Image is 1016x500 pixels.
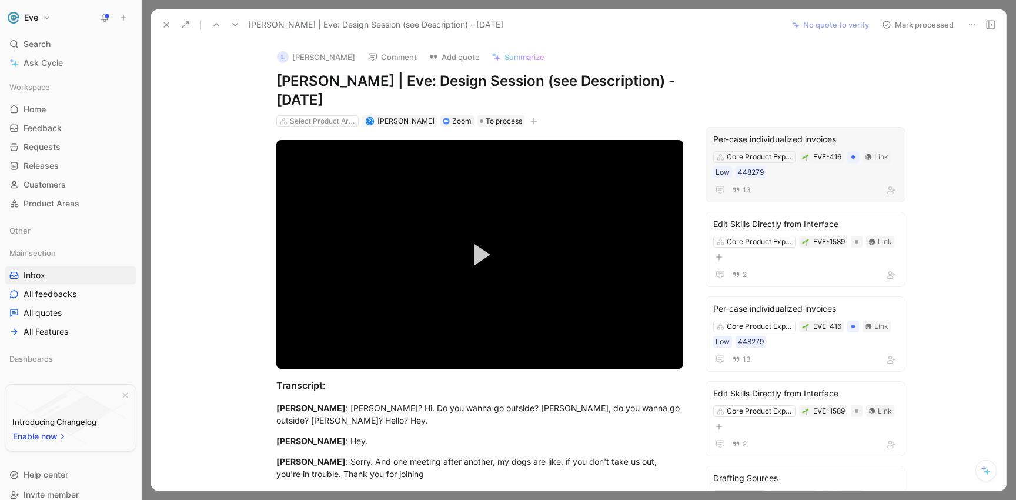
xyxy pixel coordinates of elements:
[738,166,764,178] div: 448279
[276,378,683,392] div: Transcript:
[743,356,751,363] span: 13
[24,198,79,209] span: Product Areas
[363,49,422,65] button: Comment
[9,247,56,259] span: Main section
[5,176,136,194] a: Customers
[423,49,485,65] button: Add quote
[5,285,136,303] a: All feedbacks
[9,353,53,365] span: Dashboards
[5,222,136,243] div: Other
[713,302,898,316] div: Per-case individualized invoices
[727,405,793,417] div: Core Product Experience
[272,48,360,66] button: L[PERSON_NAME]
[24,160,59,172] span: Releases
[730,353,753,366] button: 13
[5,78,136,96] div: Workspace
[276,455,683,480] div: : Sorry. And one meeting after another, my dogs are like, if you don't take us out, you're in tro...
[277,51,289,63] div: L
[276,72,683,109] h1: [PERSON_NAME] | Eve: Design Session (see Description) - [DATE]
[743,271,747,278] span: 2
[5,350,136,368] div: Dashboards
[248,18,503,32] span: [PERSON_NAME] | Eve: Design Session (see Description) - [DATE]
[802,154,809,161] img: 🌱
[5,304,136,322] a: All quotes
[290,115,356,127] div: Select Product Areas
[12,429,68,444] button: Enable now
[801,322,810,331] button: 🌱
[13,429,59,444] span: Enable now
[8,12,19,24] img: Eve
[5,350,136,371] div: Dashboards
[5,244,136,341] div: Main sectionInboxAll feedbacksAll quotesAll Features
[24,326,68,338] span: All Features
[730,268,749,281] button: 2
[276,435,683,447] div: : Hey.
[5,119,136,137] a: Feedback
[24,141,61,153] span: Requests
[24,104,46,115] span: Home
[5,54,136,72] a: Ask Cycle
[813,321,841,332] div: EVE-416
[743,186,751,194] span: 13
[5,9,54,26] button: EveEve
[24,37,51,51] span: Search
[5,244,136,262] div: Main section
[878,236,892,248] div: Link
[486,115,522,127] span: To process
[276,436,346,446] mark: [PERSON_NAME]
[813,405,845,417] div: EVE-1589
[813,151,841,163] div: EVE-416
[5,101,136,118] a: Home
[9,225,31,236] span: Other
[276,456,346,466] mark: [PERSON_NAME]
[276,140,683,369] div: Video Player
[730,438,749,451] button: 2
[452,115,472,127] div: Zoom
[801,407,810,415] button: 🌱
[738,336,764,348] div: 448279
[727,151,793,163] div: Core Product Experience
[727,321,793,332] div: Core Product Experience
[730,184,753,196] button: 13
[377,116,435,125] span: [PERSON_NAME]
[713,217,898,231] div: Edit Skills Directly from Interface
[813,236,845,248] div: EVE-1589
[874,321,888,332] div: Link
[24,269,45,281] span: Inbox
[5,195,136,212] a: Product Areas
[743,441,747,448] span: 2
[5,323,136,341] a: All Features
[874,151,888,163] div: Link
[24,179,66,191] span: Customers
[24,489,79,499] span: Invite member
[24,56,63,70] span: Ask Cycle
[504,52,544,62] span: Summarize
[5,138,136,156] a: Requests
[801,153,810,161] button: 🌱
[24,469,68,479] span: Help center
[9,81,50,93] span: Workspace
[5,157,136,175] a: Releases
[276,489,330,499] mark: Lindsay0503
[15,385,126,445] img: bg-BLZuj68n.svg
[486,49,550,65] button: Summarize
[12,415,96,429] div: Introducing Changelog
[801,238,810,246] button: 🌱
[716,336,730,348] div: Low
[878,405,892,417] div: Link
[24,307,62,319] span: All quotes
[477,115,524,127] div: To process
[727,236,793,248] div: Core Product Experience
[24,12,38,23] h1: Eve
[713,132,898,146] div: Per-case individualized invoices
[5,466,136,484] div: Help center
[5,35,136,53] div: Search
[366,118,373,124] div: P
[802,408,809,415] img: 🌱
[24,288,76,300] span: All feedbacks
[453,228,506,281] button: Play Video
